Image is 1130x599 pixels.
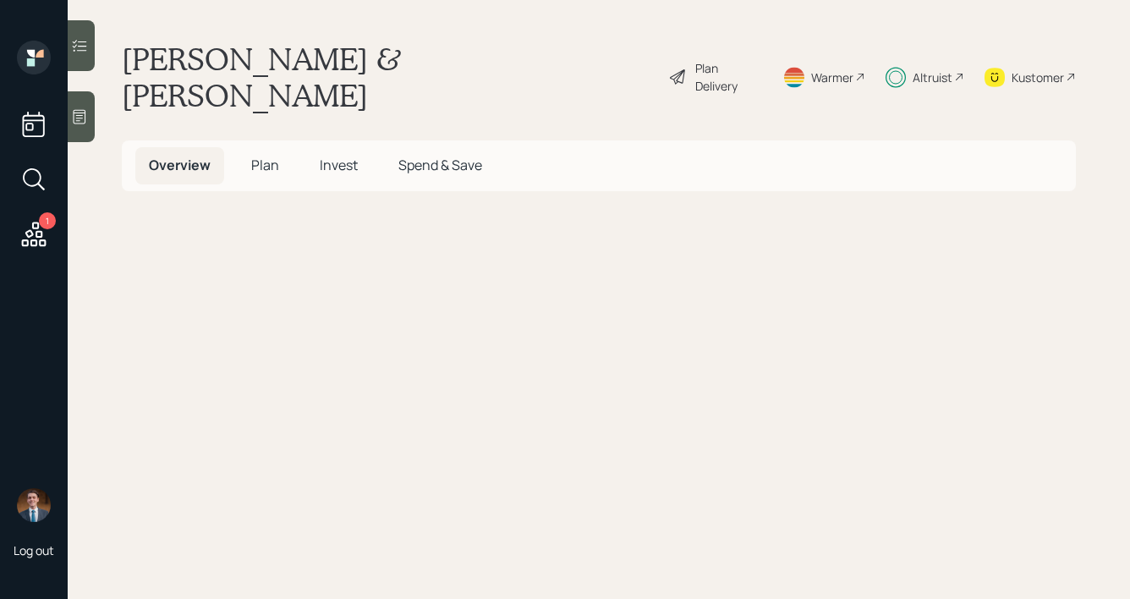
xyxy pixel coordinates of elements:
span: Invest [320,156,358,174]
div: Plan Delivery [695,59,762,95]
span: Spend & Save [398,156,482,174]
div: Warmer [811,69,853,86]
div: 1 [39,212,56,229]
img: hunter_neumayer.jpg [17,488,51,522]
div: Altruist [913,69,952,86]
div: Kustomer [1012,69,1064,86]
span: Overview [149,156,211,174]
div: Log out [14,542,54,558]
h1: [PERSON_NAME] & [PERSON_NAME] [122,41,655,113]
span: Plan [251,156,279,174]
